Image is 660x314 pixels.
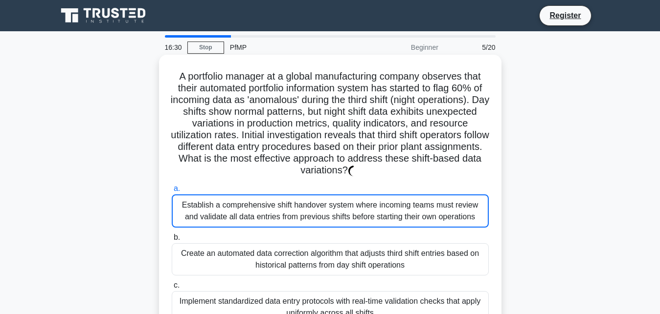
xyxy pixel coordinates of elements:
[224,38,359,57] div: PfMP
[359,38,444,57] div: Beginner
[159,38,187,57] div: 16:30
[187,42,224,54] a: Stop
[174,233,180,241] span: b.
[544,9,587,21] a: Register
[172,194,489,228] div: Establish a comprehensive shift handover system where incoming teams must review and validate all...
[172,243,489,275] div: Create an automated data correction algorithm that adjusts third shift entries based on historica...
[171,70,490,177] h5: A portfolio manager at a global manufacturing company observes that their automated portfolio inf...
[174,281,180,289] span: c.
[174,184,180,192] span: a.
[444,38,501,57] div: 5/20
